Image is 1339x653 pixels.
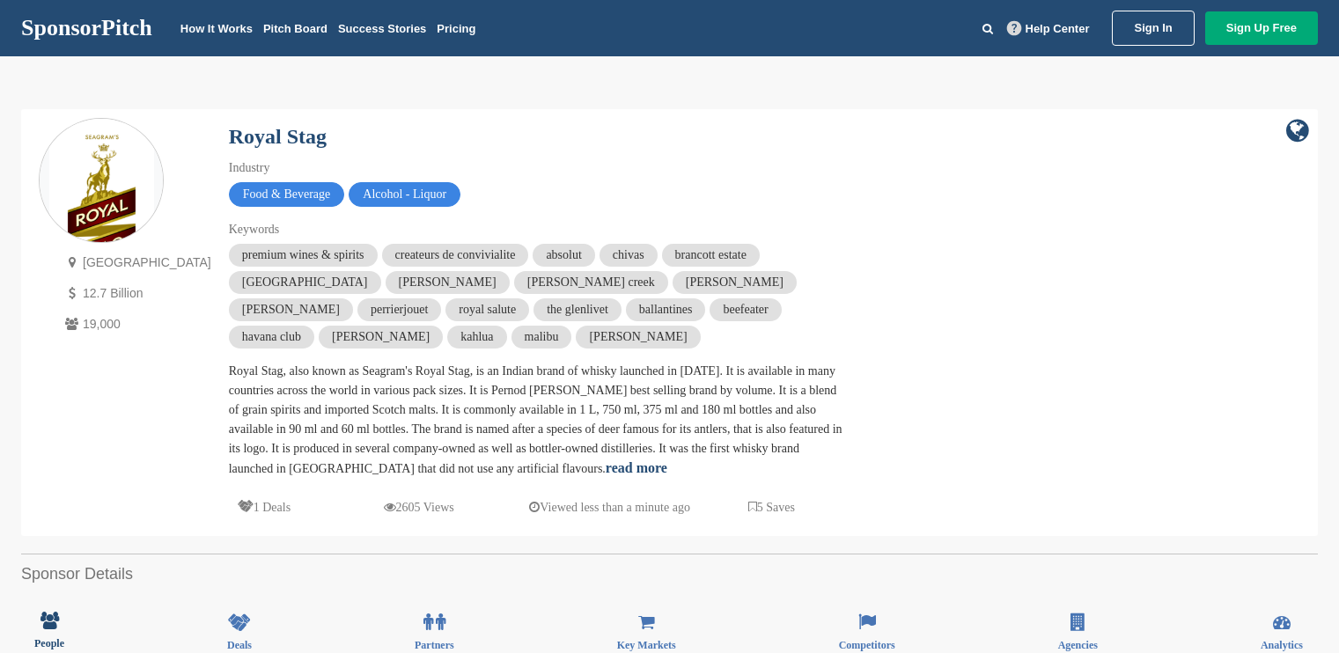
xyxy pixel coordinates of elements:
[1205,11,1318,45] a: Sign Up Free
[386,271,510,294] span: [PERSON_NAME]
[445,298,529,321] span: royal salute
[338,22,426,35] a: Success Stories
[34,638,64,649] span: People
[229,298,353,321] span: [PERSON_NAME]
[839,640,895,650] span: Competitors
[357,298,441,321] span: perrierjouet
[533,298,622,321] span: the glenlivet
[229,182,345,207] span: Food & Beverage
[1004,18,1093,39] a: Help Center
[529,496,690,518] p: Viewed less than a minute ago
[229,125,327,148] a: Royal Stag
[180,22,253,35] a: How It Works
[748,496,795,518] p: 5 Saves
[710,298,781,321] span: beefeater
[229,326,314,349] span: havana club
[626,298,706,321] span: ballantines
[662,244,760,267] span: brancott estate
[229,220,845,239] div: Keywords
[1261,640,1303,650] span: Analytics
[511,326,572,349] span: malibu
[1286,118,1309,144] a: company link
[617,640,676,650] span: Key Markets
[600,244,658,267] span: chivas
[227,640,252,650] span: Deals
[61,282,211,304] p: 12.7 Billion
[238,496,291,518] p: 1 Deals
[319,326,443,349] span: [PERSON_NAME]
[61,252,211,274] p: [GEOGRAPHIC_DATA]
[382,244,529,267] span: createurs de convivialite
[229,362,845,479] div: Royal Stag, also known as Seagram's Royal Stag, is an Indian brand of whisky launched in [DATE]. ...
[437,22,475,35] a: Pricing
[576,326,700,349] span: [PERSON_NAME]
[40,119,163,294] img: Sponsorpitch & Royal Stag
[263,22,327,35] a: Pitch Board
[384,496,454,518] p: 2605 Views
[606,460,667,475] a: read more
[514,271,668,294] span: [PERSON_NAME] creek
[229,271,381,294] span: [GEOGRAPHIC_DATA]
[349,182,460,207] span: Alcohol - Liquor
[21,562,1318,586] h2: Sponsor Details
[447,326,506,349] span: kahlua
[415,640,454,650] span: Partners
[1058,640,1098,650] span: Agencies
[229,244,378,267] span: premium wines & spirits
[229,158,845,178] div: Industry
[61,313,211,335] p: 19,000
[21,17,152,40] a: SponsorPitch
[1112,11,1194,46] a: Sign In
[673,271,797,294] span: [PERSON_NAME]
[533,244,594,267] span: absolut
